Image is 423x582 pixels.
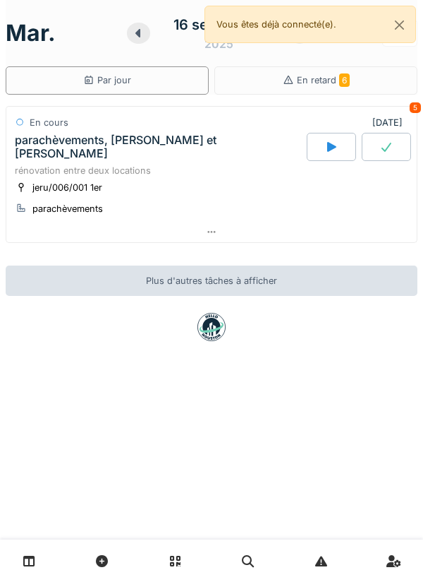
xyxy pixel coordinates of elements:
[6,20,56,47] h1: mar.
[410,102,421,113] div: 5
[204,6,416,43] div: Vous êtes déjà connecté(e).
[83,73,131,87] div: Par jour
[339,73,350,87] span: 6
[15,133,304,160] div: parachèvements, [PERSON_NAME] et [PERSON_NAME]
[6,266,417,296] div: Plus d'autres tâches à afficher
[173,14,265,35] div: 16 septembre
[297,75,350,85] span: En retard
[204,35,233,52] div: 2025
[30,116,68,129] div: En cours
[197,313,226,341] img: badge-BVDL4wpA.svg
[384,6,415,44] button: Close
[32,181,102,194] div: jeru/006/001 1er
[372,116,408,129] div: [DATE]
[32,202,103,215] div: parachèvements
[15,164,408,177] div: rénovation entre deux locations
